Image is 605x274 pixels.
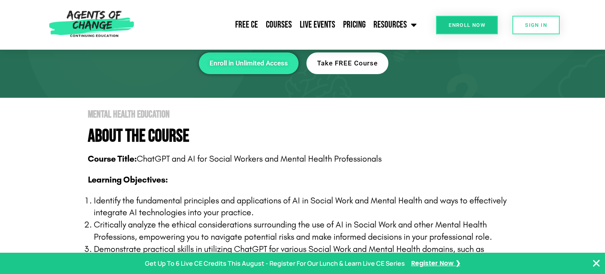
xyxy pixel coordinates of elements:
a: Resources [369,15,421,35]
a: Take FREE Course [306,52,388,74]
span: Enroll Now [449,22,485,28]
nav: Menu [138,15,421,35]
span: Enroll in Unlimited Access [210,60,288,67]
a: Enroll Now [436,16,498,34]
h4: About The Course [88,127,527,145]
a: Pricing [339,15,369,35]
p: Identify the fundamental principles and applications of AI in Social Work and Mental Health and w... [94,195,527,219]
button: Close Banner [592,259,601,268]
a: Live Events [296,15,339,35]
b: Learning Objectives: [88,175,168,185]
a: Register Now ❯ [411,258,460,269]
a: SIGN IN [512,16,560,34]
b: Course Title: [88,154,137,164]
p: Critically analyze the ethical considerations surrounding the use of AI in Social Work and other ... [94,219,527,243]
span: SIGN IN [525,22,547,28]
p: Get Up To 6 Live CE Credits This August - Register For Our Lunch & Learn Live CE Series [145,258,405,269]
h2: Mental Health Education [88,110,527,119]
a: Courses [262,15,296,35]
p: ChatGPT and AI for Social Workers and Mental Health Professionals [88,153,527,165]
span: Take FREE Course [317,60,378,67]
a: Enroll in Unlimited Access [199,52,299,74]
a: Free CE [231,15,262,35]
